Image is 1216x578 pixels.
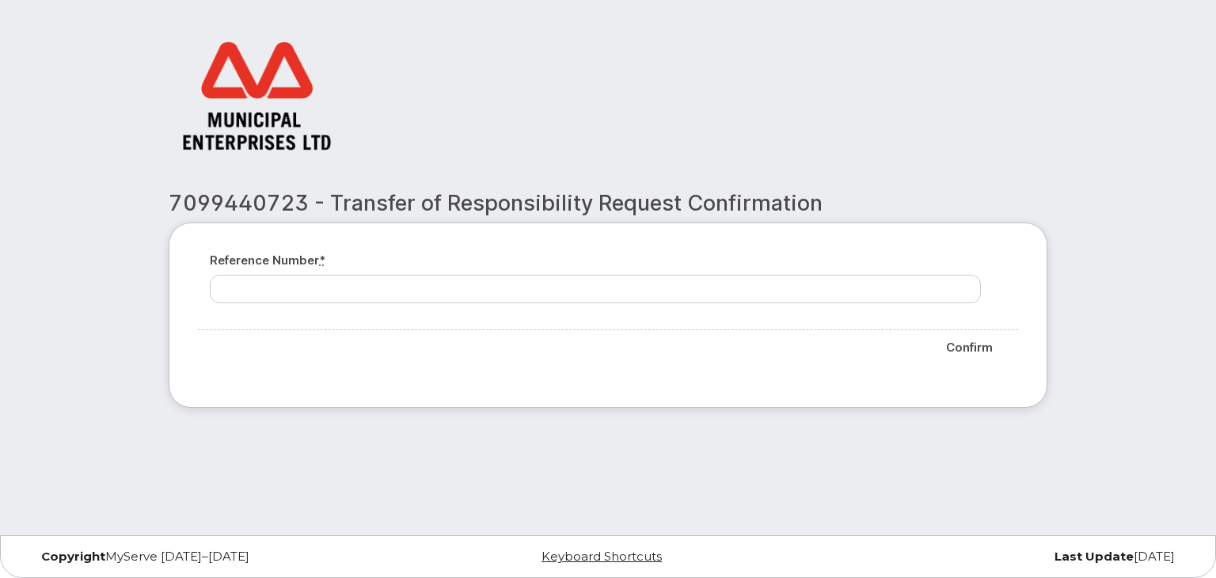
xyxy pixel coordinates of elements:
[801,550,1187,563] div: [DATE]
[181,41,333,150] img: Municipal Group of Companies
[41,549,105,564] strong: Copyright
[541,549,662,564] a: Keyboard Shortcuts
[1054,549,1134,564] strong: Last Update
[319,253,325,268] abbr: required
[210,252,325,268] label: Reference number
[933,330,1006,364] input: Confirm
[29,550,415,563] div: MyServe [DATE]–[DATE]
[169,192,1047,215] h2: 7099440723 - Transfer of Responsibility Request Confirmation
